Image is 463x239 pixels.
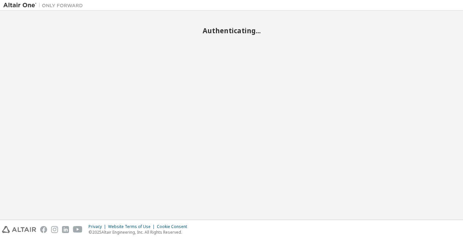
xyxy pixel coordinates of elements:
img: facebook.svg [40,226,47,233]
div: Cookie Consent [157,224,191,229]
p: © 2025 Altair Engineering, Inc. All Rights Reserved. [89,229,191,235]
img: altair_logo.svg [2,226,36,233]
img: instagram.svg [51,226,58,233]
div: Website Terms of Use [108,224,157,229]
h2: Authenticating... [3,26,460,35]
img: linkedin.svg [62,226,69,233]
div: Privacy [89,224,108,229]
img: Altair One [3,2,86,9]
img: youtube.svg [73,226,83,233]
